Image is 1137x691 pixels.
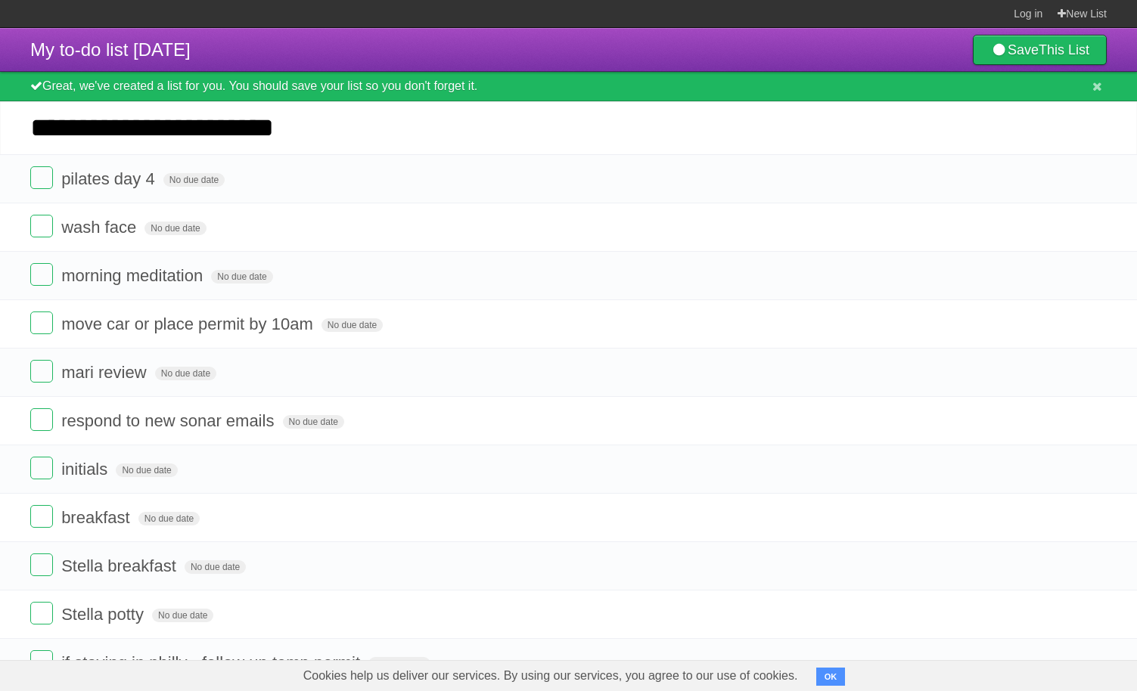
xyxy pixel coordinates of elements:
span: No due date [211,270,272,284]
label: Done [30,650,53,673]
span: No due date [138,512,200,525]
label: Done [30,505,53,528]
span: No due date [283,415,344,429]
span: No due date [368,657,430,671]
span: No due date [163,173,225,187]
span: No due date [144,222,206,235]
b: This List [1039,42,1089,57]
label: Done [30,457,53,479]
label: Done [30,166,53,189]
span: breakfast [61,508,134,527]
span: Cookies help us deliver our services. By using our services, you agree to our use of cookies. [288,661,813,691]
span: My to-do list [DATE] [30,39,191,60]
span: initials [61,460,111,479]
span: move car or place permit by 10am [61,315,317,333]
span: if staying in philly - follow up temp permit [61,653,364,672]
span: Stella potty [61,605,148,624]
span: respond to new sonar emails [61,411,278,430]
label: Done [30,311,53,334]
span: No due date [155,367,216,380]
button: OK [816,668,846,686]
label: Done [30,215,53,237]
a: SaveThis List [973,35,1107,65]
label: Done [30,553,53,576]
span: No due date [185,560,246,574]
label: Done [30,602,53,624]
label: Done [30,263,53,286]
span: mari review [61,363,150,382]
label: Done [30,360,53,383]
span: No due date [322,318,383,332]
span: No due date [116,463,177,477]
label: Done [30,408,53,431]
span: pilates day 4 [61,169,159,188]
span: No due date [152,609,213,622]
span: Stella breakfast [61,556,180,575]
span: morning meditation [61,266,207,285]
span: wash face [61,218,140,237]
